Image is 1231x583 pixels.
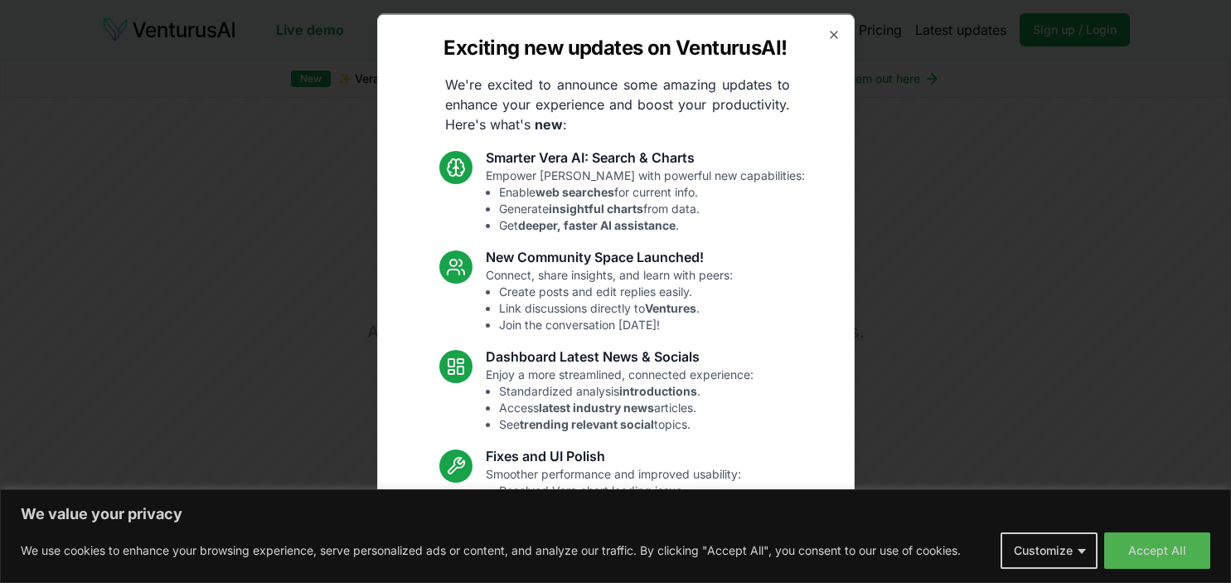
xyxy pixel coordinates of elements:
h2: Exciting new updates on VenturusAI! [443,34,787,61]
strong: Ventures [645,300,696,314]
li: Resolved Vera chart loading issue. [499,482,741,498]
strong: introductions [619,383,697,397]
strong: deeper, faster AI assistance [518,217,676,231]
li: Generate from data. [499,200,805,216]
p: Empower [PERSON_NAME] with powerful new capabilities: [486,167,805,233]
li: Join the conversation [DATE]! [499,316,733,333]
li: Create posts and edit replies easily. [499,283,733,299]
h3: New Community Space Launched! [486,246,733,266]
li: Standardized analysis . [499,382,754,399]
strong: new [535,115,563,132]
li: Access articles. [499,399,754,415]
li: Enable for current info. [499,183,805,200]
p: Enjoy a more streamlined, connected experience: [486,366,754,432]
p: Smoother performance and improved usability: [486,465,741,532]
li: Link discussions directly to . [499,299,733,316]
strong: latest industry news [539,400,654,414]
h3: Fixes and UI Polish [486,445,741,465]
h3: Dashboard Latest News & Socials [486,346,754,366]
p: We're excited to announce some amazing updates to enhance your experience and boost your producti... [432,74,803,134]
li: Enhanced overall UI consistency. [499,515,741,532]
li: See topics. [499,415,754,432]
strong: trending relevant social [520,416,654,430]
strong: insightful charts [549,201,643,215]
p: Connect, share insights, and learn with peers: [486,266,733,333]
strong: web searches [536,184,614,198]
h3: Smarter Vera AI: Search & Charts [486,147,805,167]
li: Get . [499,216,805,233]
li: Fixed mobile chat & sidebar glitches. [499,498,741,515]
